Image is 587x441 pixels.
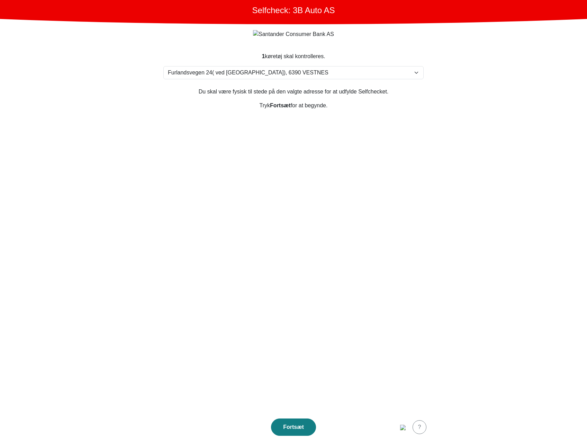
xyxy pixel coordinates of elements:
[400,425,406,430] img: dk.png
[163,101,424,110] p: Tryk for at begynde.
[417,423,422,431] div: ?
[413,420,426,434] button: ?
[262,53,265,59] strong: 1
[270,102,291,108] strong: Fortsæt
[163,52,424,61] div: køretøj skal kontrolleres.
[163,88,424,96] p: Du skal være fysisk til stede på den valgte adresse for at udfylde Selfchecket.
[252,6,335,16] h1: Selfcheck: 3B Auto AS
[271,418,316,436] button: Fortsæt
[278,423,309,431] div: Fortsæt
[253,30,334,38] img: Santander Consumer Bank AS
